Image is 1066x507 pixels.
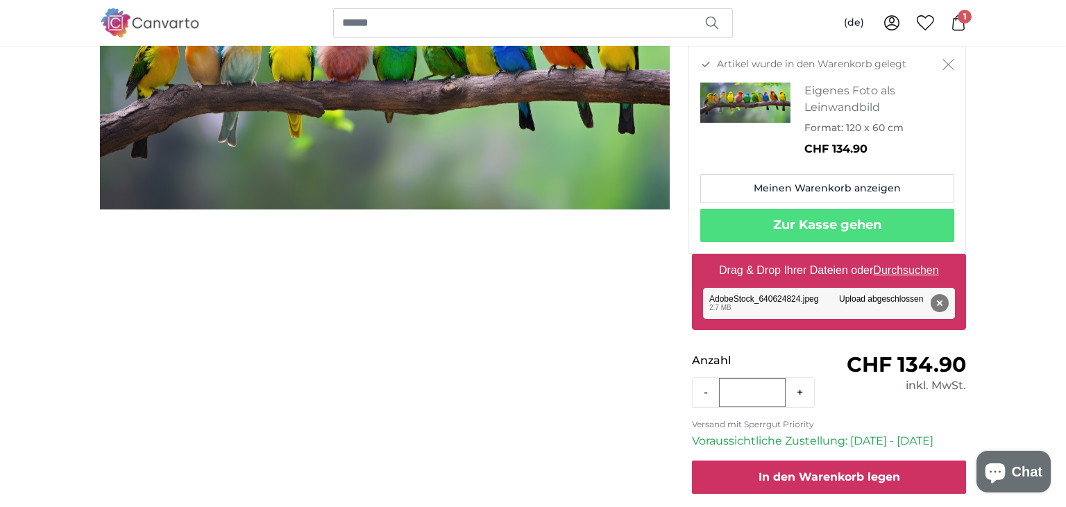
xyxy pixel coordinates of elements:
span: Format: [804,121,843,134]
span: Artikel wurde in den Warenkorb gelegt [717,58,906,71]
label: Drag & Drop Ihrer Dateien oder [713,257,945,284]
inbox-online-store-chat: Onlineshop-Chat von Shopify [972,451,1055,496]
div: Artikel wurde in den Warenkorb gelegt [688,46,966,254]
span: 1 [958,10,972,24]
p: Voraussichtliche Zustellung: [DATE] - [DATE] [692,433,966,449]
u: Durchsuchen [874,264,939,276]
button: Zur Kasse gehen [700,209,954,242]
p: Versand mit Sperrgut Priority [692,419,966,430]
img: personalised-canvas-print [700,83,790,123]
button: + [786,379,814,406]
button: (de) [833,10,875,35]
a: Meinen Warenkorb anzeigen [700,174,954,203]
h3: Eigenes Foto als Leinwandbild [804,83,943,116]
button: Schließen [942,58,954,71]
p: Anzahl [692,352,829,369]
div: inkl. MwSt. [829,377,966,394]
span: CHF 134.90 [847,352,966,377]
span: In den Warenkorb legen [759,470,900,483]
img: Canvarto [100,8,200,37]
span: 120 x 60 cm [846,121,904,134]
p: CHF 134.90 [804,141,943,157]
button: - [693,379,719,406]
button: In den Warenkorb legen [692,461,966,494]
